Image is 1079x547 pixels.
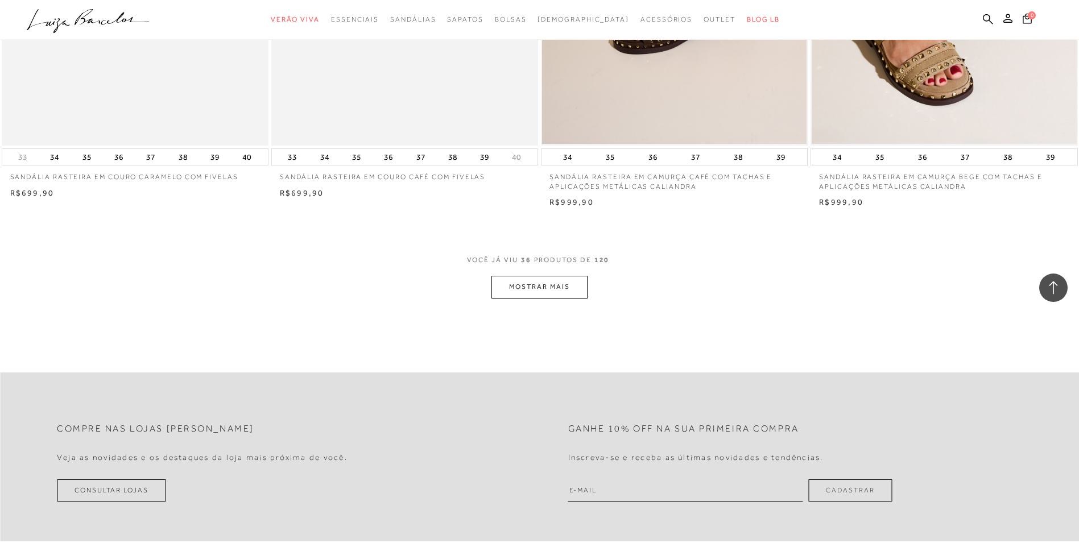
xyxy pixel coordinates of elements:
a: categoryNavScreenReaderText [640,9,692,30]
button: 39 [1043,149,1059,165]
button: 33 [284,149,300,165]
button: 36 [381,149,396,165]
a: SANDÁLIA RASTEIRA EM CAMURÇA BEGE COM TACHAS E APLICAÇÕES METÁLICAS CALIANDRA [811,165,1077,192]
span: Bolsas [495,15,527,23]
button: 39 [207,149,223,165]
span: 120 [594,255,610,276]
span: Outlet [704,15,735,23]
span: 0 [1028,11,1036,19]
button: 37 [143,149,159,165]
a: categoryNavScreenReaderText [390,9,436,30]
span: Verão Viva [271,15,320,23]
button: 36 [111,149,127,165]
a: SANDÁLIA RASTEIRA EM CAMURÇA CAFÉ COM TACHAS E APLICAÇÕES METÁLICAS CALIANDRA [541,165,808,192]
button: 33 [15,152,31,163]
span: R$699,90 [10,188,55,197]
span: Sandálias [390,15,436,23]
span: Sapatos [447,15,483,23]
button: 36 [915,149,931,165]
button: 38 [730,149,746,165]
span: Essenciais [331,15,379,23]
span: [DEMOGRAPHIC_DATA] [538,15,629,23]
button: 38 [445,149,461,165]
span: BLOG LB [747,15,780,23]
button: 35 [349,149,365,165]
a: SANDÁLIA RASTEIRA EM COURO CAFÉ COM FIVELAS [271,165,538,182]
a: categoryNavScreenReaderText [704,9,735,30]
a: Consultar Lojas [57,479,166,502]
button: 40 [509,152,524,163]
button: MOSTRAR MAIS [491,276,587,298]
span: PRODUTOS DE [534,255,592,265]
button: 37 [413,149,429,165]
a: BLOG LB [747,9,780,30]
h2: Compre nas lojas [PERSON_NAME] [57,424,254,434]
button: 40 [239,149,255,165]
span: VOCê JÁ VIU [467,255,518,265]
a: SANDÁLIA RASTEIRA EM COURO CARAMELO COM FIVELAS [2,165,268,182]
button: 38 [175,149,191,165]
button: Cadastrar [808,479,892,502]
button: 37 [688,149,704,165]
span: R$999,90 [549,197,594,206]
h2: Ganhe 10% off na sua primeira compra [568,424,799,434]
button: 37 [957,149,973,165]
span: R$999,90 [819,197,863,206]
button: 35 [602,149,618,165]
input: E-mail [568,479,803,502]
a: categoryNavScreenReaderText [447,9,483,30]
button: 0 [1019,13,1035,28]
a: noSubCategoriesText [538,9,629,30]
h4: Veja as novidades e os destaques da loja mais próxima de você. [57,453,348,462]
button: 39 [477,149,493,165]
a: categoryNavScreenReaderText [271,9,320,30]
a: categoryNavScreenReaderText [331,9,379,30]
button: 35 [872,149,888,165]
a: categoryNavScreenReaderText [495,9,527,30]
button: 34 [317,149,333,165]
button: 39 [773,149,789,165]
button: 36 [645,149,661,165]
button: 38 [1000,149,1016,165]
button: 35 [79,149,95,165]
span: R$699,90 [280,188,324,197]
h4: Inscreva-se e receba as últimas novidades e tendências. [568,453,824,462]
button: 34 [560,149,576,165]
span: 36 [521,255,531,276]
button: 34 [829,149,845,165]
span: Acessórios [640,15,692,23]
button: 34 [47,149,63,165]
